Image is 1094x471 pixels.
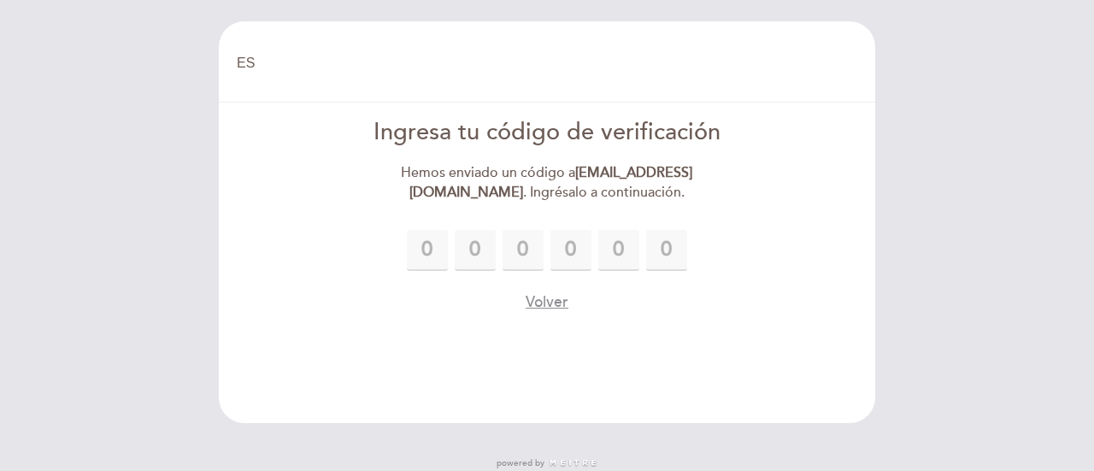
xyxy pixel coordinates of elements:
[526,291,568,313] button: Volver
[455,230,496,271] input: 0
[503,230,544,271] input: 0
[549,459,597,468] img: MEITRE
[497,457,544,469] span: powered by
[550,230,591,271] input: 0
[351,116,744,150] div: Ingresa tu código de verificación
[407,230,448,271] input: 0
[598,230,639,271] input: 0
[409,164,693,201] strong: [EMAIL_ADDRESS][DOMAIN_NAME]
[497,457,597,469] a: powered by
[646,230,687,271] input: 0
[351,163,744,203] div: Hemos enviado un código a . Ingrésalo a continuación.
